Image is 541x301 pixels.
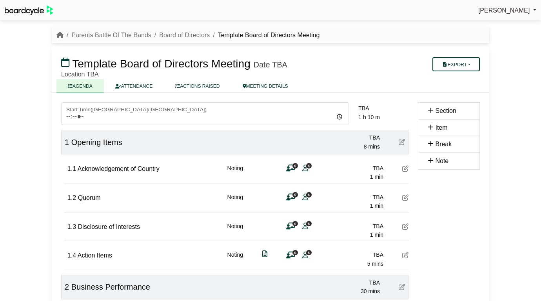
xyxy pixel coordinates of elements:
[78,194,101,201] span: Quorum
[435,107,456,114] span: Section
[478,7,530,14] span: [PERSON_NAME]
[227,222,243,239] div: Noting
[164,79,231,93] a: ACTIONS RAISED
[210,30,320,40] li: Template Board of Directors Meeting
[370,174,383,180] span: 1 min
[5,5,53,15] img: BoardcycleBlackGreen-aaafeed430059cb809a45853b8cf6d952af9d84e6e89e1f1685b34bfd5cb7d64.svg
[227,193,243,210] div: Noting
[227,250,243,268] div: Noting
[56,30,320,40] nav: breadcrumb
[306,250,312,255] span: 6
[65,138,69,147] span: 1
[435,124,447,131] span: Item
[67,223,76,230] span: 1.3
[329,193,383,201] div: TBA
[67,165,76,172] span: 1.1
[78,252,112,259] span: Action Items
[367,261,383,267] span: 5 mins
[71,32,151,38] a: Parents Battle Of The Bands
[292,192,298,197] span: 0
[329,222,383,230] div: TBA
[370,232,383,238] span: 1 min
[306,221,312,226] span: 6
[435,158,448,164] span: Note
[78,223,140,230] span: Disclosure of Interests
[306,163,312,168] span: 6
[231,79,300,93] a: MEETING DETAILS
[67,194,76,201] span: 1.2
[325,278,380,287] div: TBA
[358,114,379,120] span: 1 h 10 m
[227,164,243,181] div: Noting
[67,252,76,259] span: 1.4
[254,60,287,69] div: Date TBA
[65,283,69,291] span: 2
[329,164,383,172] div: TBA
[159,32,210,38] a: Board of Directors
[104,79,164,93] a: ATTENDANCE
[325,133,380,142] div: TBA
[78,165,160,172] span: Acknowledgement of Country
[361,288,380,294] span: 30 mins
[364,143,380,150] span: 8 mins
[56,79,104,93] a: AGENDA
[370,203,383,209] span: 1 min
[432,57,480,71] button: Export
[435,141,452,147] span: Break
[358,104,413,112] div: TBA
[61,71,99,78] span: Location TBA
[72,58,250,70] span: Template Board of Directors Meeting
[329,250,383,259] div: TBA
[306,192,312,197] span: 6
[478,5,536,16] a: [PERSON_NAME]
[292,221,298,226] span: 0
[292,250,298,255] span: 0
[71,138,122,147] span: Opening Items
[292,163,298,168] span: 0
[71,283,150,291] span: Business Performance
